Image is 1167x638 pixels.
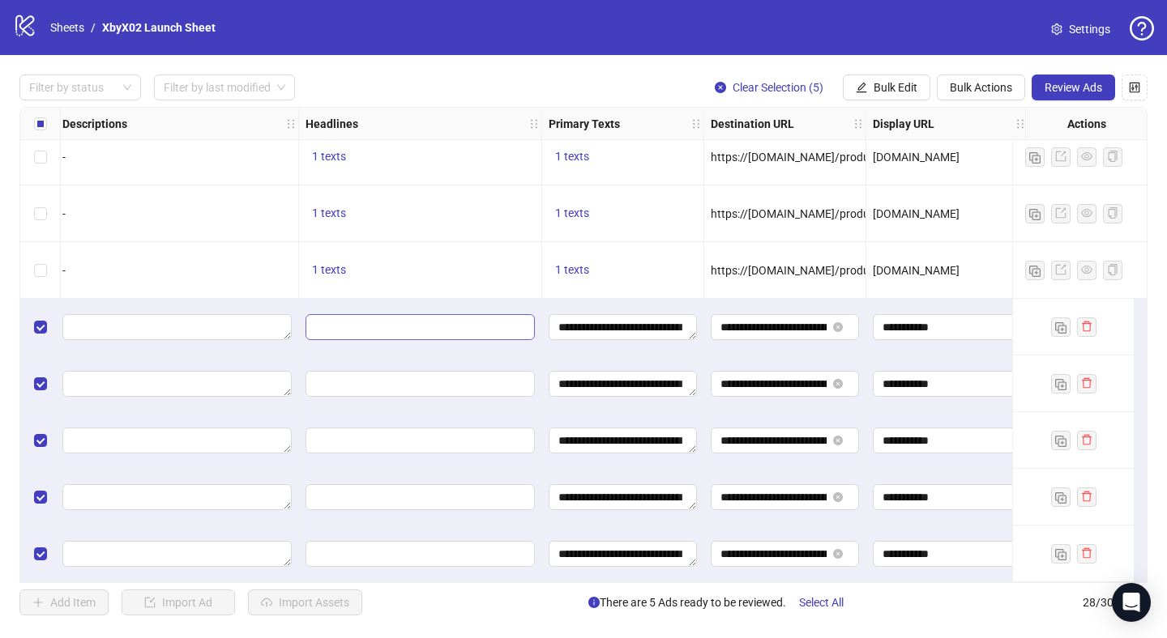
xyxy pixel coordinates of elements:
div: Edit values [549,371,697,397]
li: / [91,19,96,36]
div: Select row 26 [20,412,61,469]
div: Select row 25 [20,355,61,412]
button: 1 texts [549,147,596,167]
a: XbyX02 Launch Sheet [99,19,219,36]
button: 1 texts [549,261,596,280]
div: Edit values [306,484,535,510]
span: export [1055,207,1067,219]
div: Edit values [306,541,535,567]
button: Duplicate [1025,147,1045,167]
button: Clear Selection (5) [702,74,836,100]
span: - [62,151,66,164]
div: Select row 27 [20,469,61,525]
strong: Display URL [873,115,934,133]
span: edit [856,82,867,93]
strong: Destination URL [711,115,794,133]
button: Bulk Edit [843,74,930,100]
button: Duplicate [1051,544,1071,564]
a: Settings [1038,16,1123,42]
div: Edit values [62,484,292,510]
strong: Actions [1067,115,1106,133]
span: Bulk Actions [950,81,1012,94]
button: Bulk Actions [937,74,1025,100]
span: info-circle [588,597,600,608]
span: 1 texts [312,150,346,163]
span: eye [1081,264,1092,275]
span: holder [540,118,551,130]
button: 1 texts [549,204,596,223]
strong: Primary Texts [549,115,620,133]
div: Edit values [549,314,697,340]
span: 1 texts [555,206,589,219]
span: - [62,264,66,277]
span: Settings [1069,20,1110,38]
button: Duplicate [1025,204,1045,223]
button: Add Item [19,589,109,615]
button: Review Ads [1032,74,1115,100]
span: 28 / 300 items [1083,593,1148,611]
button: close-circle [833,492,843,502]
div: Open Intercom Messenger [1112,583,1151,622]
span: - [62,207,66,220]
span: Select All [799,596,844,609]
div: Edit values [306,314,535,340]
span: Clear Selection (5) [733,81,823,94]
div: Select row 22 [20,185,61,242]
span: holder [285,118,297,130]
span: holder [1015,118,1026,130]
button: Duplicate [1051,487,1071,507]
span: Review Ads [1045,81,1102,94]
strong: Headlines [306,115,358,133]
div: Edit values [549,541,697,567]
span: control [1129,82,1140,93]
div: Resize Primary Texts column [699,108,703,139]
span: setting [1051,23,1062,35]
button: close-circle [833,379,843,389]
button: Select All [786,589,857,615]
div: Select row 23 [20,242,61,299]
div: Edit values [549,484,697,510]
strong: Descriptions [62,115,127,133]
span: [DOMAIN_NAME] [873,151,960,164]
div: Select row 28 [20,525,61,582]
div: Edit values [62,541,292,567]
div: Select row 24 [20,299,61,355]
span: close-circle [715,82,726,93]
span: [DOMAIN_NAME] [873,264,960,277]
div: Select row 21 [20,129,61,185]
span: holder [864,118,875,130]
div: Resize Headlines column [537,108,541,139]
button: close-circle [833,549,843,559]
button: 1 texts [306,147,353,167]
button: Duplicate [1051,431,1071,450]
span: 1 texts [312,263,346,276]
span: eye [1081,151,1092,162]
button: close-circle [833,436,843,445]
button: Import Assets [248,589,362,615]
span: export [1055,151,1067,162]
div: Edit values [62,427,292,453]
span: holder [528,118,540,130]
button: Import Ad [122,589,235,615]
div: Resize Destination URL column [861,108,866,139]
div: Edit values [62,314,292,340]
div: Edit values [306,371,535,397]
span: holder [702,118,713,130]
div: Edit values [306,427,535,453]
div: Edit values [62,371,292,397]
button: Configure table settings [1122,74,1148,100]
div: Select all rows [20,108,61,140]
button: Duplicate [1025,261,1045,280]
span: holder [297,118,308,130]
button: Duplicate [1051,374,1071,393]
button: 1 texts [306,261,353,280]
span: export [1055,264,1067,275]
span: 1 texts [555,150,589,163]
span: 1 texts [312,206,346,219]
a: Sheets [47,19,88,36]
button: close-circle [833,322,843,332]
